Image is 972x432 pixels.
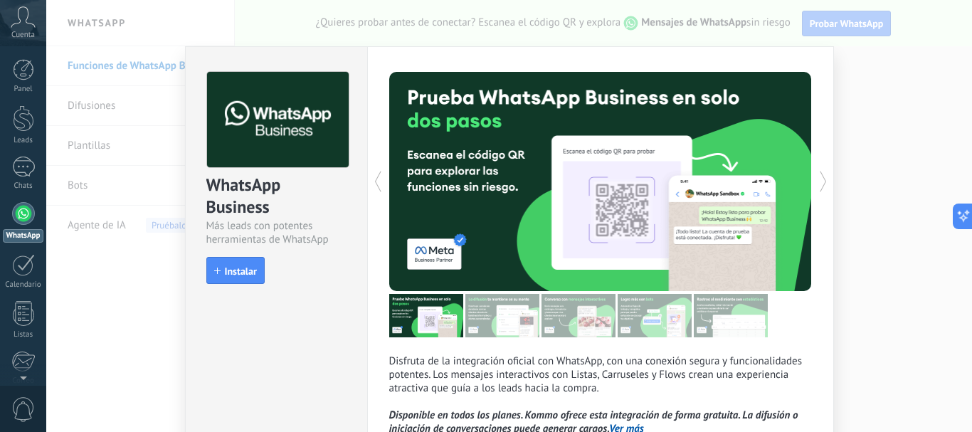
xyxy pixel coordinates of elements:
div: Chats [3,181,44,191]
img: tour_image_cc27419dad425b0ae96c2716632553fa.png [465,294,539,337]
button: Instalar [206,257,265,284]
div: WhatsApp Business [206,174,347,219]
img: tour_image_7a4924cebc22ed9e3259523e50fe4fd6.png [389,294,463,337]
img: logo_main.png [207,72,349,168]
div: Calendario [3,280,44,290]
div: Más leads con potentes herramientas de WhatsApp [206,219,347,246]
img: tour_image_62c9952fc9cf984da8d1d2aa2c453724.png [618,294,692,337]
div: Leads [3,136,44,145]
div: Panel [3,85,44,94]
span: Cuenta [11,31,35,40]
img: tour_image_1009fe39f4f058b759f0df5a2b7f6f06.png [542,294,616,337]
div: WhatsApp [3,229,43,243]
div: Listas [3,330,44,339]
span: Instalar [225,266,257,276]
img: tour_image_cc377002d0016b7ebaeb4dbe65cb2175.png [694,294,768,337]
